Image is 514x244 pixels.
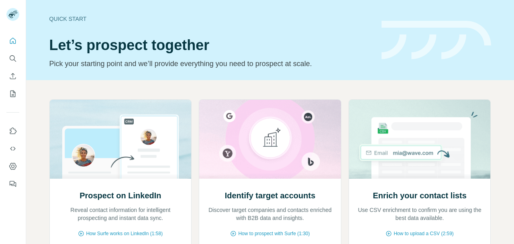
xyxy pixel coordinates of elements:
button: Enrich CSV [6,69,19,83]
span: How Surfe works on LinkedIn (1:58) [86,230,163,237]
span: How to upload a CSV (2:59) [394,230,453,237]
span: How to prospect with Surfe (1:30) [238,230,310,237]
button: Use Surfe API [6,141,19,156]
p: Use CSV enrichment to confirm you are using the best data available. [357,206,483,222]
img: Enrich your contact lists [349,100,491,179]
button: Feedback [6,177,19,191]
p: Discover target companies and contacts enriched with B2B data and insights. [207,206,333,222]
img: Identify target accounts [199,100,341,179]
h2: Identify target accounts [225,190,316,201]
button: Quick start [6,34,19,48]
button: Search [6,51,19,66]
button: Dashboard [6,159,19,173]
h2: Enrich your contact lists [373,190,466,201]
img: banner [381,21,491,60]
p: Reveal contact information for intelligent prospecting and instant data sync. [58,206,184,222]
button: Use Surfe on LinkedIn [6,124,19,138]
img: Prospect on LinkedIn [49,100,192,179]
button: My lists [6,87,19,101]
h1: Let’s prospect together [49,37,372,53]
p: Pick your starting point and we’ll provide everything you need to prospect at scale. [49,58,372,69]
h2: Prospect on LinkedIn [80,190,161,201]
div: Quick start [49,15,372,23]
